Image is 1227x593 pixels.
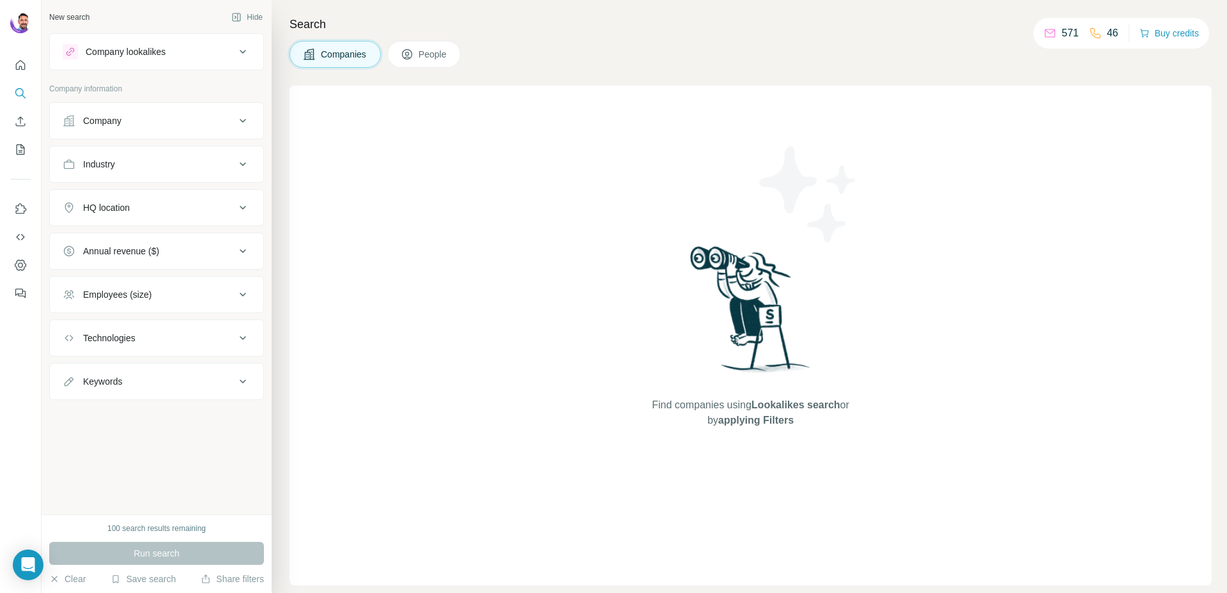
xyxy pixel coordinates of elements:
[419,48,448,61] span: People
[10,282,31,305] button: Feedback
[718,415,794,426] span: applying Filters
[50,279,263,310] button: Employees (size)
[50,149,263,180] button: Industry
[111,573,176,585] button: Save search
[49,573,86,585] button: Clear
[107,523,206,534] div: 100 search results remaining
[752,399,840,410] span: Lookalikes search
[648,397,853,428] span: Find companies using or by
[50,192,263,223] button: HQ location
[201,573,264,585] button: Share filters
[1139,24,1199,42] button: Buy credits
[50,236,263,266] button: Annual revenue ($)
[751,137,866,252] img: Surfe Illustration - Stars
[321,48,367,61] span: Companies
[83,288,151,301] div: Employees (size)
[50,105,263,136] button: Company
[49,12,89,23] div: New search
[83,375,122,388] div: Keywords
[50,323,263,353] button: Technologies
[1061,26,1079,41] p: 571
[10,54,31,77] button: Quick start
[83,114,121,127] div: Company
[83,158,115,171] div: Industry
[289,15,1212,33] h4: Search
[13,550,43,580] div: Open Intercom Messenger
[10,226,31,249] button: Use Surfe API
[1107,26,1118,41] p: 46
[222,8,272,27] button: Hide
[50,36,263,67] button: Company lookalikes
[10,254,31,277] button: Dashboard
[83,201,130,214] div: HQ location
[10,138,31,161] button: My lists
[10,13,31,33] img: Avatar
[49,83,264,95] p: Company information
[10,197,31,220] button: Use Surfe on LinkedIn
[10,82,31,105] button: Search
[10,110,31,133] button: Enrich CSV
[684,243,817,385] img: Surfe Illustration - Woman searching with binoculars
[83,245,159,258] div: Annual revenue ($)
[50,366,263,397] button: Keywords
[83,332,135,344] div: Technologies
[86,45,166,58] div: Company lookalikes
